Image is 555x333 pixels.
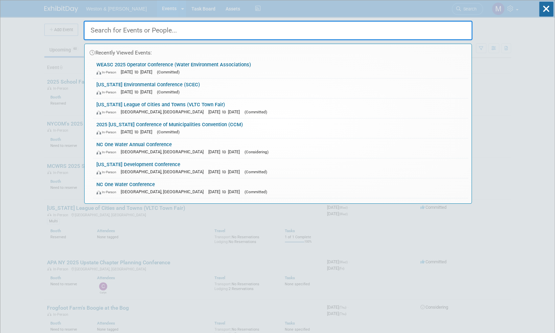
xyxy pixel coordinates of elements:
a: NC One Water Annual Conference In-Person [GEOGRAPHIC_DATA], [GEOGRAPHIC_DATA] [DATE] to [DATE] (C... [93,138,468,158]
span: In-Person [96,70,119,74]
span: In-Person [96,130,119,134]
span: [GEOGRAPHIC_DATA], [GEOGRAPHIC_DATA] [121,149,207,154]
span: (Committed) [157,130,180,134]
span: (Committed) [245,190,267,194]
span: [DATE] to [DATE] [208,169,243,174]
span: [DATE] to [DATE] [121,69,156,74]
div: Recently Viewed Events: [88,44,468,59]
span: [DATE] to [DATE] [121,89,156,94]
input: Search for Events or People... [84,21,472,40]
span: [GEOGRAPHIC_DATA], [GEOGRAPHIC_DATA] [121,189,207,194]
a: [US_STATE] League of Cities and Towns (VLTC Town Fair) In-Person [GEOGRAPHIC_DATA], [GEOGRAPHIC_D... [93,98,468,118]
a: NC One Water Conference In-Person [GEOGRAPHIC_DATA], [GEOGRAPHIC_DATA] [DATE] to [DATE] (Committed) [93,178,468,198]
a: [US_STATE] Environmental Conference (SCEC) In-Person [DATE] to [DATE] (Committed) [93,79,468,98]
span: [GEOGRAPHIC_DATA], [GEOGRAPHIC_DATA] [121,169,207,174]
span: [DATE] to [DATE] [208,189,243,194]
span: [GEOGRAPHIC_DATA], [GEOGRAPHIC_DATA] [121,109,207,114]
span: (Committed) [245,170,267,174]
span: (Committed) [245,110,267,114]
a: WEASC 2025 Operator Conference (Water Environment Associations) In-Person [DATE] to [DATE] (Commi... [93,59,468,78]
span: [DATE] to [DATE] [208,109,243,114]
span: [DATE] to [DATE] [208,149,243,154]
a: [US_STATE] Development Conference In-Person [GEOGRAPHIC_DATA], [GEOGRAPHIC_DATA] [DATE] to [DATE]... [93,158,468,178]
span: In-Person [96,170,119,174]
span: In-Person [96,90,119,94]
span: In-Person [96,150,119,154]
span: (Committed) [157,90,180,94]
span: (Considering) [245,150,269,154]
span: In-Person [96,190,119,194]
span: (Committed) [157,70,180,74]
span: [DATE] to [DATE] [121,129,156,134]
span: In-Person [96,110,119,114]
a: 2025 [US_STATE] Conference of Municipalities Convention (CCM) In-Person [DATE] to [DATE] (Committed) [93,118,468,138]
